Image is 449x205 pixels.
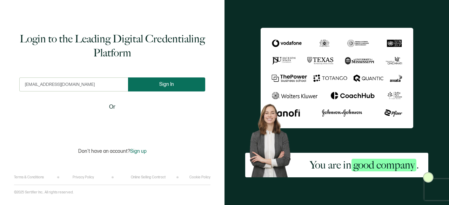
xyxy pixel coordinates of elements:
input: Enter your work email address [19,77,128,91]
a: Cookie Policy [189,175,210,179]
span: Or [109,103,115,111]
p: Don't have an account? [78,148,147,154]
span: Sign up [130,148,147,154]
h2: You are in . [310,158,419,172]
iframe: Sign in with Google Button [68,116,156,131]
button: Sign In [128,77,205,91]
a: Online Selling Contract [131,175,166,179]
span: Sign In [159,82,174,87]
a: Privacy Policy [73,175,94,179]
span: good company [351,159,416,171]
img: Sertifier Login [423,172,434,183]
a: Terms & Conditions [14,175,44,179]
h1: Login to the Leading Digital Credentialing Platform [19,32,205,60]
img: Sertifier Login - You are in <span class="strong-h">good company</span>. [261,28,413,128]
img: Sertifier Login - You are in <span class="strong-h">good company</span>. Hero [245,100,300,177]
p: ©2025 Sertifier Inc.. All rights reserved. [14,190,74,194]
